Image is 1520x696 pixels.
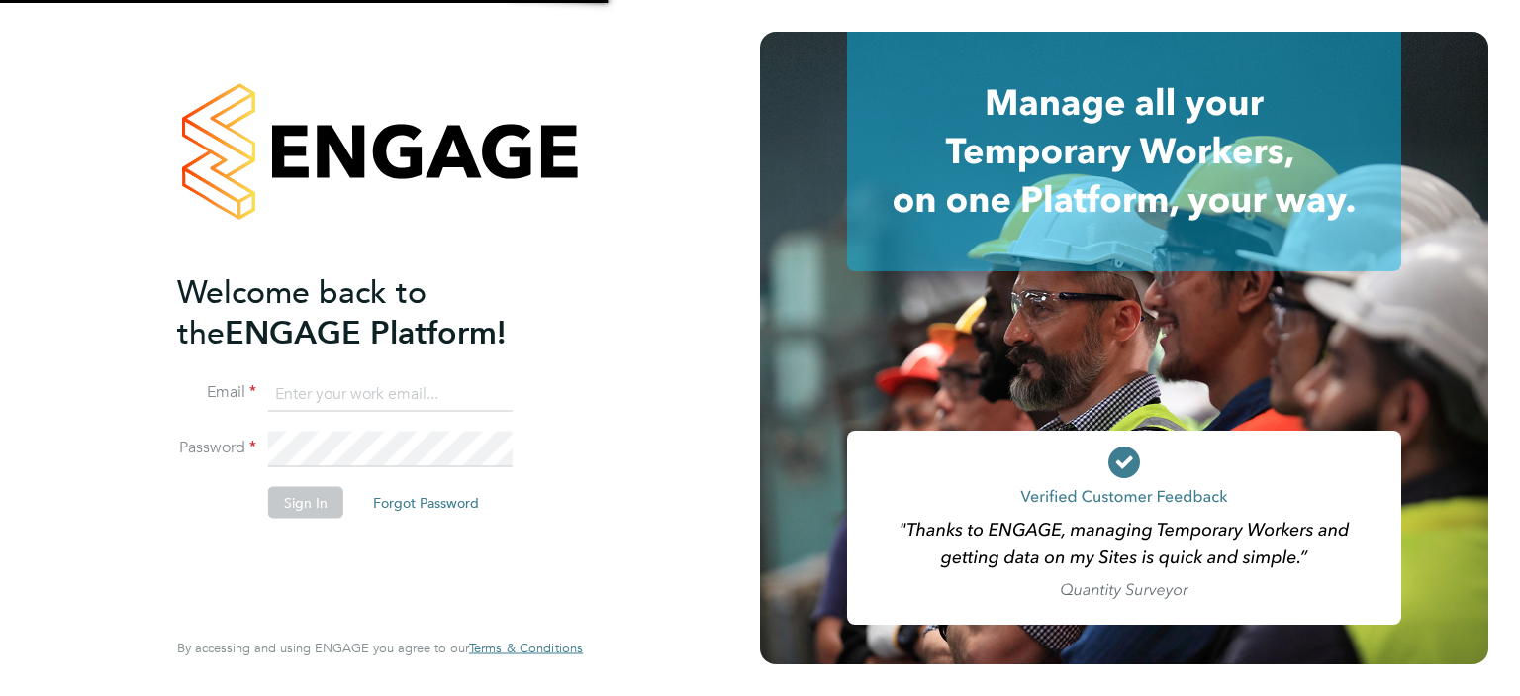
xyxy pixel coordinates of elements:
[177,272,427,351] span: Welcome back to the
[177,271,563,352] h2: ENGAGE Platform!
[469,640,583,656] span: Terms & Conditions
[268,376,513,412] input: Enter your work email...
[177,640,583,656] span: By accessing and using ENGAGE you agree to our
[177,438,256,458] label: Password
[469,641,583,656] a: Terms & Conditions
[177,382,256,403] label: Email
[268,487,343,519] button: Sign In
[357,487,495,519] button: Forgot Password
